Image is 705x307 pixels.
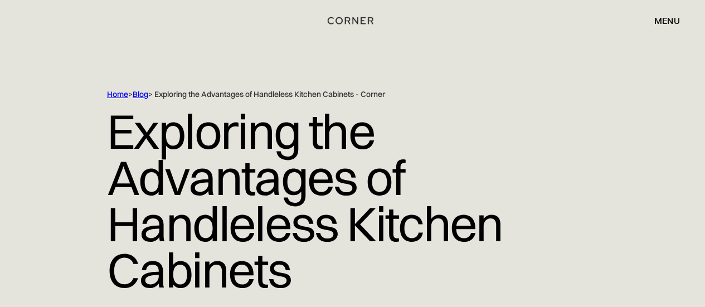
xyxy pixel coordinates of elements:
div: > > Exploring the Advantages of Handleless Kitchen Cabinets - Corner [107,89,598,100]
h1: Exploring the Advantages of Handleless Kitchen Cabinets [107,100,598,302]
div: menu [643,11,680,30]
div: menu [654,16,680,25]
a: Blog [133,89,148,99]
a: home [329,13,376,28]
a: Home [107,89,128,99]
